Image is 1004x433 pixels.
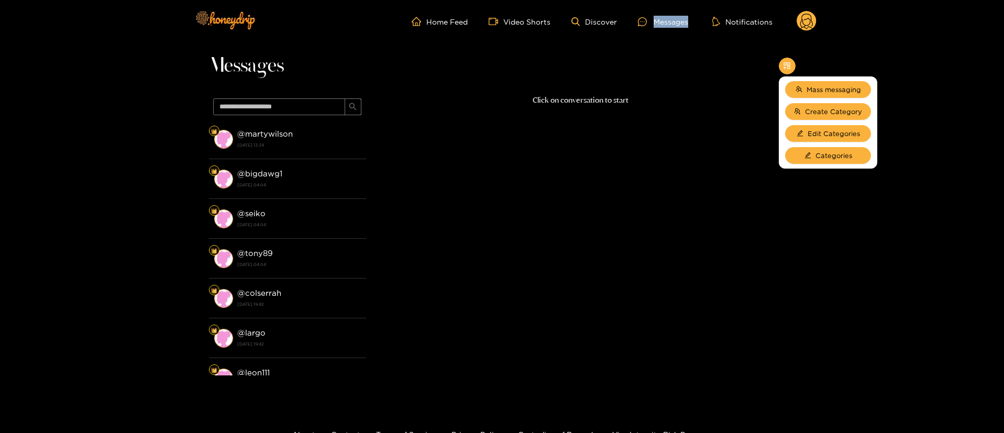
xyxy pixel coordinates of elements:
[237,260,361,269] strong: [DATE] 04:04
[237,339,361,349] strong: [DATE] 19:42
[214,249,233,268] img: conversation
[345,98,361,115] button: search
[785,147,871,164] button: editCategories
[797,130,803,138] span: edit
[214,329,233,348] img: conversation
[808,128,860,139] span: Edit Categories
[785,81,871,98] button: teamMass messaging
[211,208,217,214] img: Fan Level
[214,170,233,188] img: conversation
[237,209,266,218] strong: @ seiko
[211,248,217,254] img: Fan Level
[211,128,217,135] img: Fan Level
[237,328,266,337] strong: @ largo
[412,17,426,26] span: home
[796,86,802,94] span: team
[211,367,217,373] img: Fan Level
[709,16,776,27] button: Notifications
[412,17,468,26] a: Home Feed
[237,249,273,258] strong: @ tony89
[805,106,862,117] span: Create Category
[211,327,217,334] img: Fan Level
[214,289,233,308] img: conversation
[638,16,688,28] div: Messages
[237,368,270,377] strong: @ leon111
[211,168,217,174] img: Fan Level
[366,94,796,106] p: Click on conversation to start
[571,17,617,26] a: Discover
[794,108,801,116] span: usergroup-add
[237,169,282,178] strong: @ bigdawg1
[489,17,503,26] span: video-camera
[214,130,233,149] img: conversation
[807,84,861,95] span: Mass messaging
[785,125,871,142] button: editEdit Categories
[214,209,233,228] img: conversation
[214,369,233,387] img: conversation
[209,53,284,79] span: Messages
[237,220,361,229] strong: [DATE] 04:04
[785,103,871,120] button: usergroup-addCreate Category
[815,150,852,161] span: Categories
[804,152,811,160] span: edit
[779,58,796,74] button: appstore-add
[237,288,281,297] strong: @ colserrah
[489,17,550,26] a: Video Shorts
[237,180,361,190] strong: [DATE] 04:04
[783,62,791,71] span: appstore-add
[237,299,361,309] strong: [DATE] 19:42
[237,140,361,150] strong: [DATE] 13:34
[349,103,357,112] span: search
[237,129,293,138] strong: @ martywilson
[211,287,217,294] img: Fan Level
